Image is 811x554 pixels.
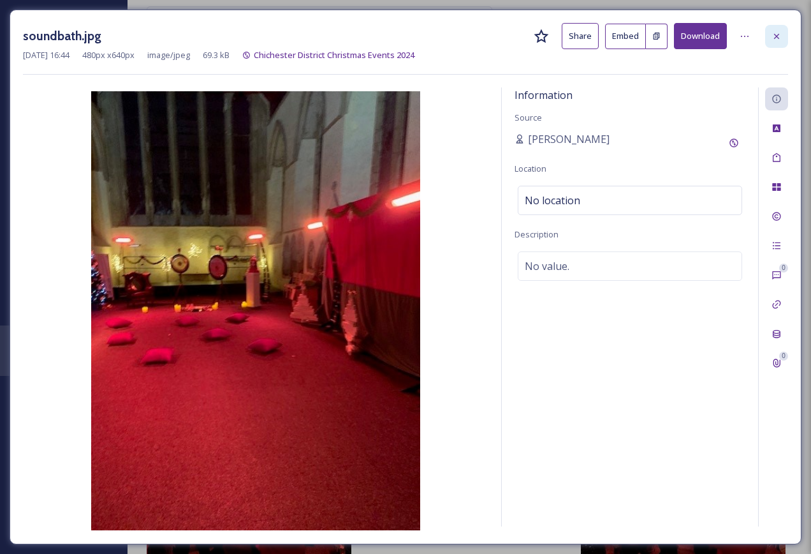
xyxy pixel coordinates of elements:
span: Source [515,112,542,123]
button: Download [674,23,727,49]
h3: soundbath.jpg [23,27,101,45]
span: No location [525,193,580,208]
img: soundbath.jpg [23,91,488,530]
span: 69.3 kB [203,49,230,61]
span: No value. [525,258,569,274]
span: Information [515,88,573,102]
button: Embed [605,24,646,49]
div: 0 [779,352,788,361]
span: Chichester District Christmas Events 2024 [254,49,414,61]
span: [DATE] 16:44 [23,49,69,61]
span: image/jpeg [147,49,190,61]
button: Share [562,23,599,49]
span: [PERSON_NAME] [528,131,610,147]
span: 480 px x 640 px [82,49,135,61]
span: Location [515,163,546,174]
div: 0 [779,264,788,273]
span: Description [515,228,559,240]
